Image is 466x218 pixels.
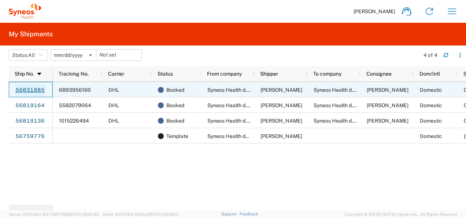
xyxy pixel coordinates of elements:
[59,102,91,108] span: 5582079064
[314,87,414,93] span: Syneos Health d.o.o. Beograd
[108,102,119,108] span: DHL
[260,87,302,93] span: Mladen Dimitrijevic
[9,30,53,39] h2: My Shipments
[15,84,45,96] a: 56831885
[420,102,442,108] span: Domestic
[221,212,240,216] a: Support
[260,102,302,108] span: Mladen Dimitrijevic
[102,212,178,217] span: Client: 2025.19.0-129fbcf
[158,71,173,77] span: Status
[314,102,414,108] span: Syneos Health d.o.o. Beograd
[166,98,184,113] span: Booked
[260,71,278,77] span: Shipper
[15,71,34,77] span: Ship No.
[367,102,408,108] span: Jasna Ristic
[9,212,99,217] span: Server: 2025.19.0-91c74307f99
[108,87,119,93] span: DHL
[313,71,341,77] span: To company
[344,211,457,218] span: Copyright © [DATE]-[DATE] Agistix Inc., All Rights Reserved
[108,118,119,124] span: DHL
[15,115,45,127] a: 56819136
[420,87,442,93] span: Domestic
[367,118,408,124] span: Maja Pavlovic
[166,128,188,144] span: Template
[424,52,437,58] div: 4 of 4
[15,100,45,112] a: 56819164
[240,212,258,216] a: Feedback
[59,87,91,93] span: 6893956160
[9,49,48,61] button: Status:All
[260,118,302,124] span: Mladen Dimitrijevic
[207,87,308,93] span: Syneos Health d.o.o. Beograd
[108,71,124,77] span: Carrier
[367,87,408,93] span: Katarina Tintor
[166,82,184,98] span: Booked
[149,212,178,217] span: [DATE] 09:39:01
[207,71,242,77] span: From company
[314,118,414,124] span: Syneos Health d.o.o. Beograd
[207,102,308,108] span: Syneos Health d.o.o. Beograd
[59,71,89,77] span: Tracking No.
[51,50,96,61] input: Not set
[420,133,442,139] span: Domestic
[354,8,395,15] span: [PERSON_NAME]
[207,118,308,124] span: Syneos Health d.o.o. Beograd
[59,118,89,124] span: 1015226494
[366,71,392,77] span: Consignee
[260,133,302,139] span: Mladen Dimitrijevic
[207,133,251,139] span: Syneos Health doo
[96,50,141,61] input: Not set
[68,212,99,217] span: [DATE] 09:50:40
[419,71,440,77] span: Dom/Intl
[28,52,35,58] span: All
[420,118,442,124] span: Domestic
[15,131,45,142] a: 56759776
[166,113,184,128] span: Booked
